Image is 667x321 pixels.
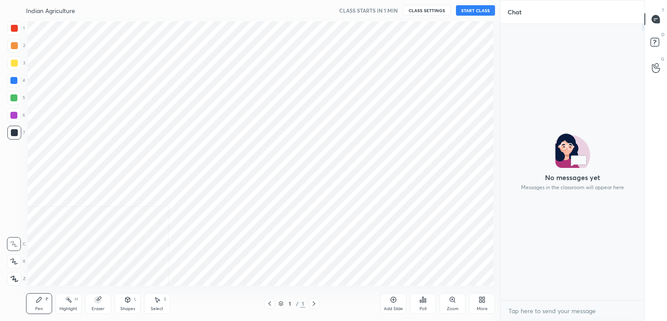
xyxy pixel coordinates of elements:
[92,307,105,311] div: Eraser
[7,74,25,87] div: 4
[384,307,403,311] div: Add Slide
[26,7,75,15] h4: Indian Agriculture
[403,5,451,16] button: CLASS SETTINGS
[7,108,25,122] div: 6
[46,297,48,301] div: P
[120,307,135,311] div: Shapes
[164,297,166,301] div: S
[300,300,305,308] div: 1
[447,307,459,311] div: Zoom
[7,21,25,35] div: 1
[501,0,528,23] p: Chat
[419,307,426,311] div: Poll
[134,297,137,301] div: L
[456,5,495,16] button: START CLASS
[339,7,398,14] h5: CLASS STARTS IN 1 MIN
[59,307,77,311] div: Highlight
[7,126,25,140] div: 7
[7,237,26,251] div: C
[285,301,294,306] div: 1
[35,307,43,311] div: Pen
[662,7,664,13] p: T
[661,56,664,62] p: G
[7,272,26,286] div: Z
[7,39,25,53] div: 2
[7,56,25,70] div: 3
[7,254,26,268] div: X
[75,297,78,301] div: H
[7,91,25,105] div: 5
[296,301,298,306] div: /
[151,307,163,311] div: Select
[661,31,664,38] p: D
[477,307,488,311] div: More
